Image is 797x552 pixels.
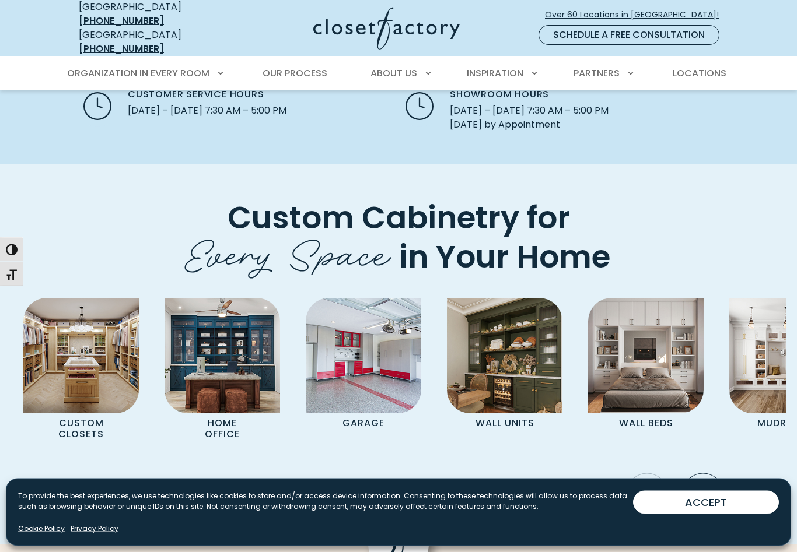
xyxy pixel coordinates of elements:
[11,298,152,445] a: Custom Closet with island Custom Closets
[678,469,728,519] button: Next slide
[622,469,672,519] button: Previous slide
[165,298,280,414] img: Home Office featuring desk and custom cabinetry
[434,298,575,434] a: Wall unit Wall Units
[306,298,421,414] img: Garage Cabinets
[128,88,264,102] span: Customer Service Hours
[79,14,164,27] a: [PHONE_NUMBER]
[633,491,779,514] button: ACCEPT
[293,298,434,434] a: Garage Cabinets Garage
[370,66,417,80] span: About Us
[79,42,164,55] a: [PHONE_NUMBER]
[575,298,716,434] a: Wall Bed Wall Beds
[466,414,544,434] p: Wall Units
[544,5,729,25] a: Over 60 Locations in [GEOGRAPHIC_DATA]!
[545,9,728,21] span: Over 60 Locations in [GEOGRAPHIC_DATA]!
[450,118,609,132] span: [DATE] by Appointment
[23,298,139,414] img: Custom Closet with island
[450,88,549,102] span: Showroom Hours
[467,66,523,80] span: Inspiration
[263,66,327,80] span: Our Process
[79,28,222,56] div: [GEOGRAPHIC_DATA]
[228,196,570,240] span: Custom Cabinetry for
[183,414,262,445] p: Home Office
[399,235,610,279] span: in Your Home
[588,298,704,414] img: Wall Bed
[450,104,609,118] span: [DATE] – [DATE] 7:30 AM – 5:00 PM
[128,104,286,118] span: [DATE] – [DATE] 7:30 AM – 5:00 PM
[187,223,391,280] span: Every Space
[313,7,460,50] img: Closet Factory Logo
[539,25,719,45] a: Schedule a Free Consultation
[42,414,121,445] p: Custom Closets
[59,57,738,90] nav: Primary Menu
[673,66,726,80] span: Locations
[574,66,620,80] span: Partners
[67,66,209,80] span: Organization in Every Room
[18,523,65,534] a: Cookie Policy
[324,414,403,434] p: Garage
[607,414,686,434] p: Wall Beds
[152,298,293,445] a: Home Office featuring desk and custom cabinetry Home Office
[71,523,118,534] a: Privacy Policy
[447,298,562,414] img: Wall unit
[18,491,633,512] p: To provide the best experiences, we use technologies like cookies to store and/or access device i...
